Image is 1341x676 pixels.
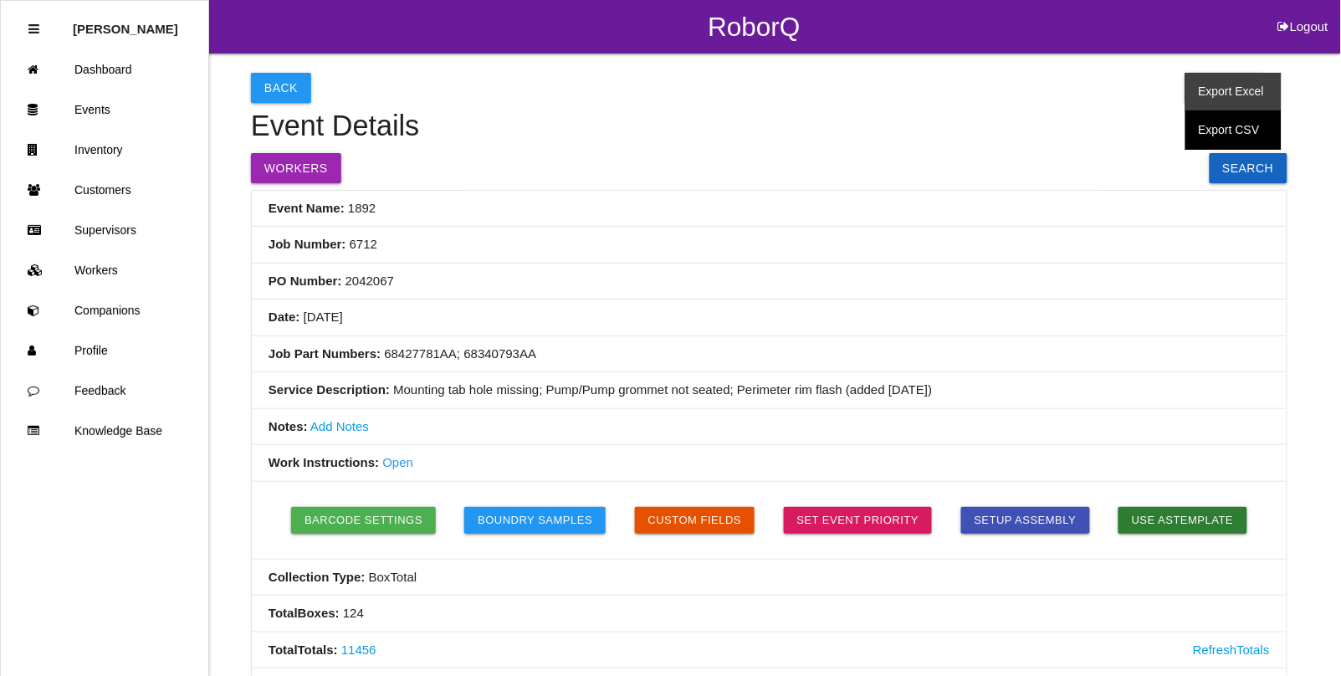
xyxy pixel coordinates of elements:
[252,336,1287,373] li: 68427781AA; 68340793AA
[252,372,1287,409] li: Mounting tab hole missing; Pump/Pump grommet not seated; Perimeter rim flash (added [DATE])
[269,310,300,324] b: Date:
[269,237,346,251] b: Job Number:
[784,507,933,534] a: Set Event Priority
[291,507,436,534] button: Barcode Settings
[252,191,1287,228] li: 1892
[269,201,345,215] b: Event Name:
[269,346,381,361] b: Job Part Numbers:
[251,110,1287,142] h4: Event Details
[382,455,413,469] a: Open
[269,382,390,397] b: Service Description:
[269,455,379,469] b: Work Instructions:
[252,596,1287,632] li: 124
[252,300,1287,336] li: [DATE]
[251,73,311,103] button: Back
[73,9,178,36] p: Rosie Blandino
[269,570,366,584] b: Collection Type:
[252,264,1287,300] li: 2042067
[1,90,208,130] a: Events
[269,274,342,288] b: PO Number:
[1,411,208,451] a: Knowledge Base
[269,419,308,433] b: Notes:
[1185,111,1282,150] a: Export CSV
[252,227,1287,264] li: 6712
[464,507,606,534] button: Boundry Samples
[28,9,39,49] div: Close
[635,507,755,534] button: Custom Fields
[1,250,208,290] a: Workers
[1185,73,1282,111] a: Export Excel
[269,643,338,657] b: Total Totals :
[1,49,208,90] a: Dashboard
[1,170,208,210] a: Customers
[1193,641,1270,660] a: Refresh Totals
[251,153,341,183] button: Workers
[1,290,208,330] a: Companions
[961,507,1090,534] button: Setup Assembly
[1,371,208,411] a: Feedback
[269,606,340,620] b: Total Boxes :
[1118,507,1247,534] button: Use asTemplate
[1,130,208,170] a: Inventory
[1,210,208,250] a: Supervisors
[341,643,376,657] a: 11456
[252,560,1287,597] li: Box Total
[1,330,208,371] a: Profile
[1210,153,1287,183] a: Search
[310,419,369,433] a: Add Notes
